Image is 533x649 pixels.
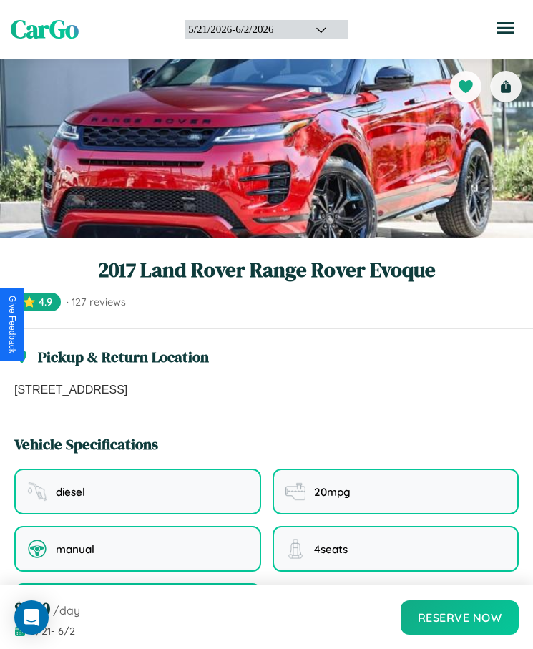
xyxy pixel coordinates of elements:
[56,485,85,499] span: diesel
[14,600,49,635] div: Open Intercom Messenger
[30,625,75,638] span: 5 / 21 - 6 / 2
[11,12,79,47] span: CarGo
[7,296,17,353] div: Give Feedback
[14,597,50,620] span: $ 200
[188,24,298,36] div: 5 / 21 / 2026 - 6 / 2 / 2026
[14,255,519,284] h1: 2017 Land Rover Range Rover Evoque
[401,600,519,635] button: Reserve Now
[67,296,126,308] span: · 127 reviews
[314,485,351,499] span: 20 mpg
[14,381,519,399] p: [STREET_ADDRESS]
[285,482,305,502] img: fuel efficiency
[14,293,61,311] span: ⭐ 4.9
[38,346,209,367] h3: Pickup & Return Location
[285,539,305,559] img: seating
[14,434,158,454] h3: Vehicle Specifications
[314,542,348,556] span: 4 seats
[27,482,47,502] img: fuel type
[53,603,80,618] span: /day
[56,542,94,556] span: manual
